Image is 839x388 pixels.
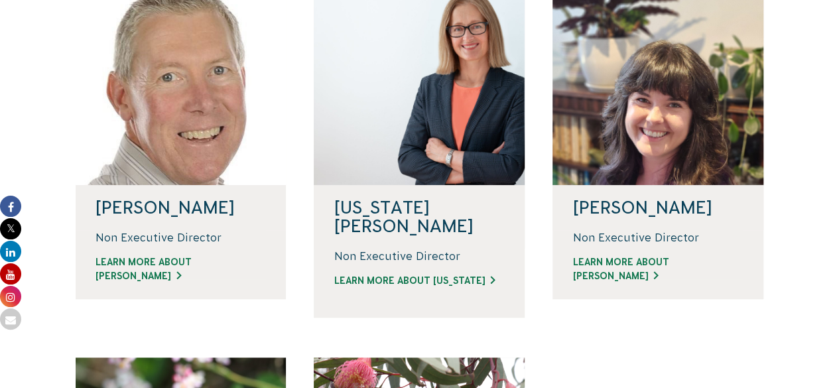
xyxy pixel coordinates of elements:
[96,198,267,217] h4: [PERSON_NAME]
[334,249,505,263] p: Non Executive Director
[572,198,743,217] h4: [PERSON_NAME]
[334,198,505,235] h4: [US_STATE][PERSON_NAME]
[96,230,267,245] p: Non Executive Director
[572,230,743,245] p: Non Executive Director
[572,255,743,283] a: LEARN MORE ABOUT [PERSON_NAME]
[334,274,505,288] a: LEARN MORE ABOUT [US_STATE]
[96,255,267,283] a: LEARN MORE ABOUT [PERSON_NAME]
